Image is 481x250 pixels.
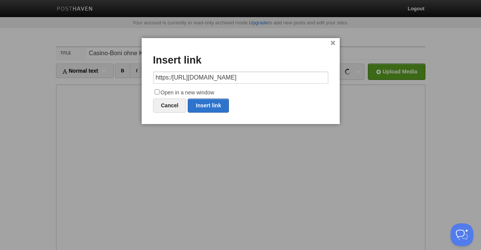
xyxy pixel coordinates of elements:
a: × [331,41,336,45]
a: Insert link [188,99,229,113]
label: Open in a new window [153,88,328,97]
input: Open in a new window [155,89,160,94]
a: Cancel [153,99,187,113]
iframe: Help Scout Beacon - Open [451,223,473,246]
h3: Insert link [153,55,328,66]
